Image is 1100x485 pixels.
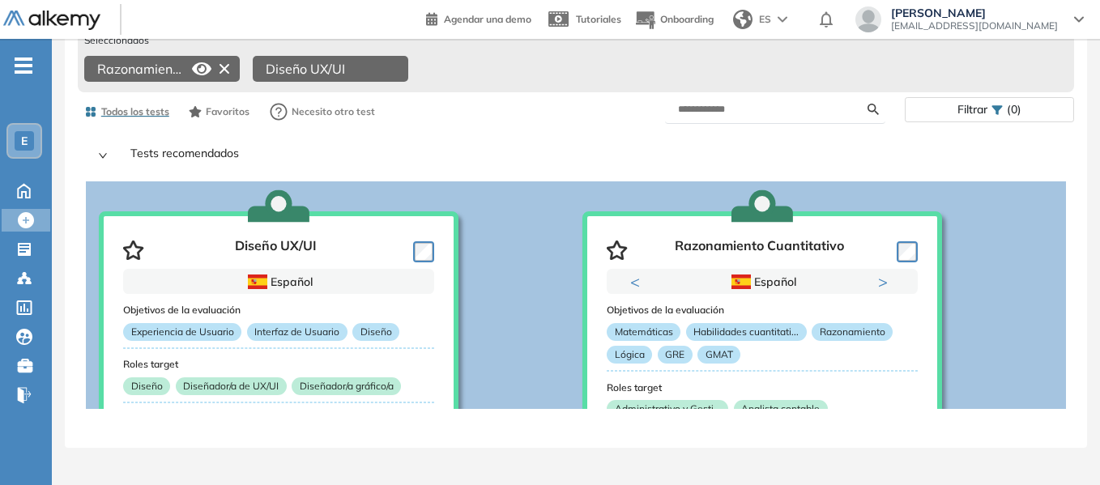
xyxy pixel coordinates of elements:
[182,98,256,126] button: Favoritos
[663,273,861,291] div: Español
[262,96,382,128] button: Necesito otro test
[15,64,32,67] i: -
[778,16,787,23] img: arrow
[123,359,434,370] h3: Roles target
[78,98,176,126] button: Todos los tests
[878,274,894,290] button: Next
[85,134,1067,178] div: Tests recomendados
[607,304,918,316] h3: Objetivos de la evaluación
[576,13,621,25] span: Tutoriales
[123,377,170,395] p: Diseño
[248,274,267,289] img: ESP
[84,33,149,48] span: Seleccionados
[759,12,771,27] span: ES
[675,238,844,262] p: Razonamiento Cuantitativo
[235,238,317,262] p: Diseño UX/UI
[812,323,893,341] p: Razonamiento
[731,274,751,289] img: ESP
[734,400,828,418] p: Analista contable
[607,323,680,341] p: Matemáticas
[176,377,287,395] p: Diseñador/a de UX/UI
[743,295,762,297] button: 1
[607,400,728,418] p: Administrativo y Gesti...
[352,323,399,341] p: Diseño
[891,6,1058,19] span: [PERSON_NAME]
[206,104,249,119] span: Favoritos
[247,323,347,341] p: Interfaz de Usuario
[630,274,646,290] button: Previous
[658,346,693,364] p: GRE
[117,144,1054,168] p: Tests recomendados
[1007,98,1021,121] span: (0)
[769,295,782,297] button: 2
[607,346,652,364] p: Lógica
[123,304,434,316] h3: Objetivos de la evaluación
[957,98,987,121] span: Filtrar
[634,2,714,37] button: Onboarding
[266,59,345,79] span: Diseño UX/UI
[98,151,108,160] span: right
[607,382,918,394] h3: Roles target
[660,13,714,25] span: Onboarding
[686,323,807,341] p: Habilidades cuantitati...
[426,8,531,28] a: Agendar una demo
[697,346,740,364] p: GMAT
[891,19,1058,32] span: [EMAIL_ADDRESS][DOMAIN_NAME]
[180,273,377,291] div: Español
[21,134,28,147] span: E
[444,13,531,25] span: Agendar una demo
[733,10,753,29] img: world
[292,377,401,395] p: Diseñador/a gráfico/a
[101,104,169,119] span: Todos los tests
[97,59,185,79] span: Razonamiento Cuantitativo
[3,11,100,31] img: Logo
[292,104,375,119] span: Necesito otro test
[123,323,241,341] p: Experiencia de Usuario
